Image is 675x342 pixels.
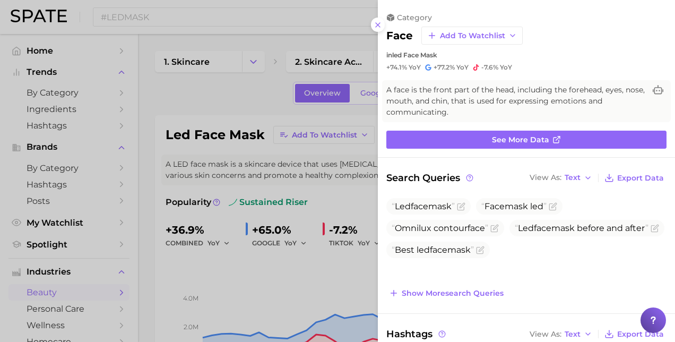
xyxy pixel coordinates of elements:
button: View AsText [527,327,595,341]
span: YoY [500,63,512,72]
h2: face [386,29,413,42]
span: led face mask [392,51,437,59]
span: Led mask before and after [515,223,648,233]
button: Export Data [602,170,667,185]
span: Export Data [617,174,664,183]
span: Add to Watchlist [440,31,505,40]
button: Flag as miscategorized or irrelevant [476,246,484,254]
button: Export Data [602,327,667,341]
button: Show moresearch queries [386,286,506,301]
span: category [397,13,432,22]
span: -7.6% [481,63,498,71]
span: face [411,201,428,211]
button: Flag as miscategorized or irrelevant [457,202,465,211]
span: Text [565,331,581,337]
button: View AsText [527,171,595,185]
span: +77.2% [434,63,455,71]
span: face [430,245,447,255]
span: Omnilux contour [392,223,488,233]
span: YoY [456,63,469,72]
button: Flag as miscategorized or irrelevant [651,224,659,233]
span: Show more search queries [402,289,504,298]
button: Flag as miscategorized or irrelevant [549,202,557,211]
span: Text [565,175,581,181]
span: face [468,223,485,233]
span: Hashtags [386,327,447,341]
span: Export Data [617,330,664,339]
span: A face is the front part of the head, including the forehead, eyes, nose, mouth, and chin, that i... [386,84,645,118]
div: in [386,51,667,59]
span: face [534,223,551,233]
span: YoY [409,63,421,72]
span: Best led mask [392,245,474,255]
span: Face [484,201,505,211]
button: Flag as miscategorized or irrelevant [490,224,499,233]
span: mask led [481,201,547,211]
a: See more data [386,131,667,149]
button: Add to Watchlist [421,27,523,45]
span: Search Queries [386,170,475,185]
span: +74.1% [386,63,407,71]
span: View As [530,331,561,337]
span: See more data [492,135,549,144]
span: View As [530,175,561,181]
span: Led mask [392,201,455,211]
